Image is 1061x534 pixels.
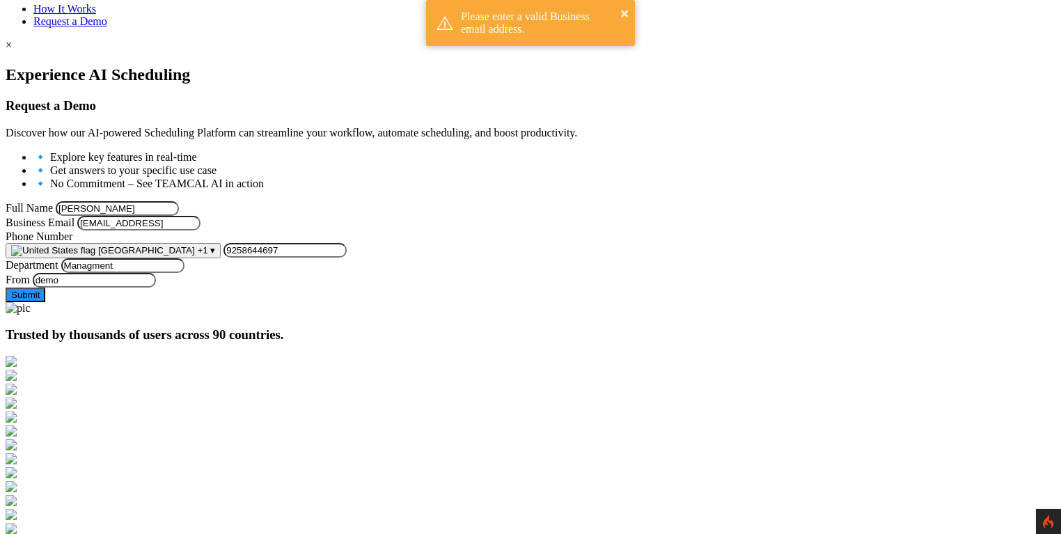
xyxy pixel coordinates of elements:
div: Please enter a valid Business email address. [461,10,624,36]
img: http-den-ev.de-.png [6,356,17,367]
img: https-backofficestaffingsolutions.com-.png [6,467,17,478]
label: Phone Number [6,230,72,242]
a: How It Works [33,3,96,15]
h3: Trusted by thousands of users across 90 countries. [6,327,1055,343]
button: Submit [6,288,45,302]
img: https-www.portland.gov-.png [6,411,17,423]
img: https-www.be.ch-de-start.html.png [6,439,17,450]
h1: Experience AI Scheduling [6,65,1055,84]
img: https-biotech-net.com-.png [6,453,17,464]
h3: Request a Demo [6,98,1055,113]
li: 🔹 Explore key features in real-time [33,150,1055,164]
li: 🔹 No Commitment – See TEAMCAL AI in action [33,177,1055,190]
span: +1 [197,245,207,256]
img: https-ample.co.in-.png [6,384,17,395]
input: Name must only contain letters and spaces [56,201,179,216]
label: Business Email [6,217,74,228]
label: Full Name [6,202,53,214]
img: http-supreme.co.in-%E2%80%931.png [6,370,17,381]
span: ▾ [210,245,215,256]
span: [GEOGRAPHIC_DATA] [98,245,195,256]
img: https-careerpluscanada.com-.png [6,425,17,437]
img: United States flag [11,245,95,256]
li: 🔹 Get answers to your specific use case [33,164,1055,177]
p: Discover how our AI-powered Scheduling Platform can streamline your workflow, automate scheduling... [6,127,1055,139]
img: https-appsolve.com-%E2%80%931.png [6,398,17,409]
label: Department [6,259,58,271]
button: [GEOGRAPHIC_DATA] +1 ▾ [6,243,221,258]
label: From [6,274,30,285]
img: https-codete.com-.png [6,495,17,506]
input: Enter your department/function [61,258,184,273]
input: Phone number [223,243,347,258]
img: https-web.de-.png [6,523,17,534]
button: × [620,6,629,20]
a: Request a Demo [33,15,107,27]
img: https-aquabubbler.com.au-.png [6,481,17,492]
img: https-conexo.casa-.png [6,509,17,520]
img: pic [6,302,31,315]
input: Enter your email [77,216,201,230]
div: × [6,39,1055,52]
